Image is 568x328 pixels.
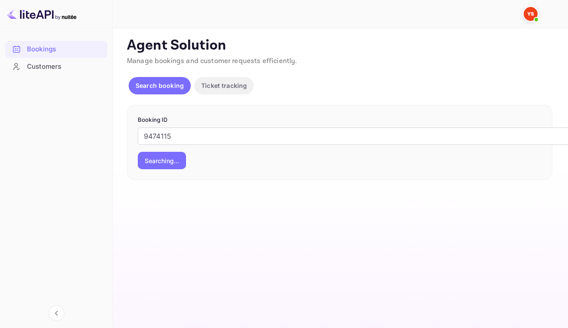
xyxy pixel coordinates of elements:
[524,7,538,21] img: Yandex Support
[27,44,103,54] div: Bookings
[127,57,297,66] span: Manage bookings and customer requests efficiently.
[27,62,103,72] div: Customers
[7,7,76,21] img: LiteAPI logo
[5,41,107,58] div: Bookings
[5,41,107,57] a: Bookings
[127,37,552,54] p: Agent Solution
[5,58,107,75] div: Customers
[138,116,541,124] p: Booking ID
[201,81,247,90] p: Ticket tracking
[5,58,107,74] a: Customers
[136,81,184,90] p: Search booking
[49,305,64,321] button: Collapse navigation
[138,152,186,169] button: Searching...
